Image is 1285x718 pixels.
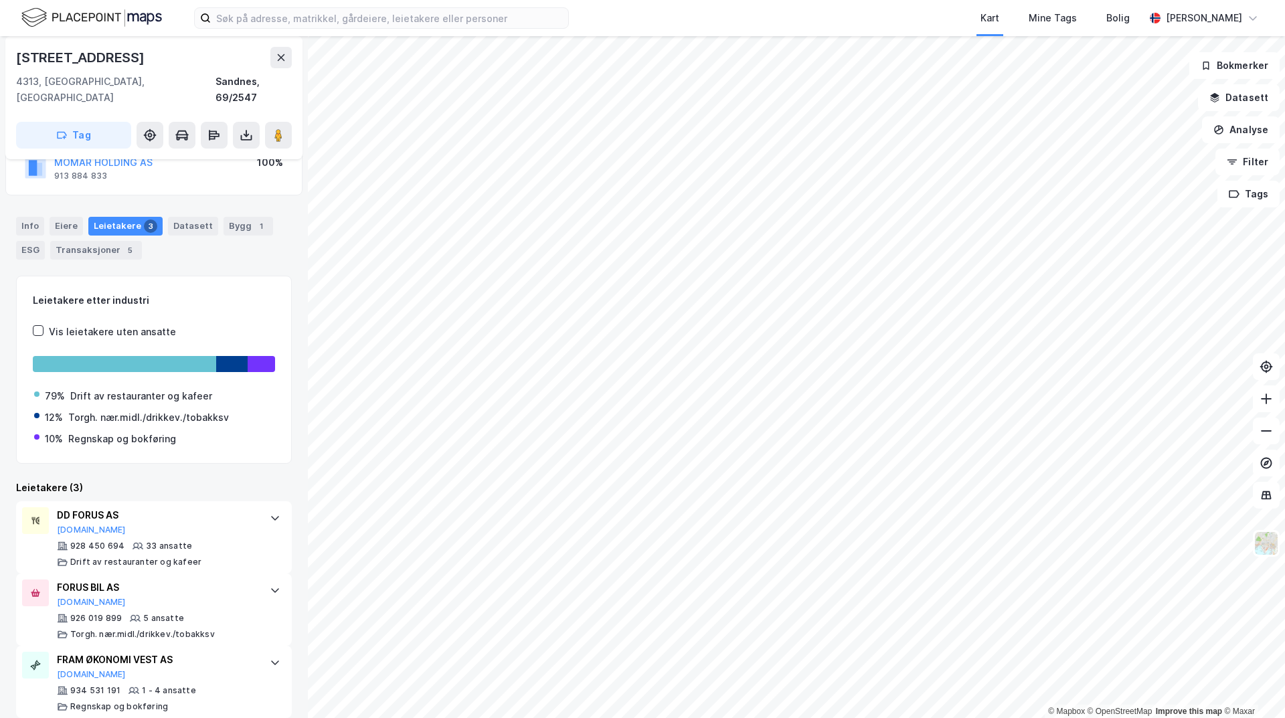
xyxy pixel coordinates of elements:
[45,410,63,426] div: 12%
[16,480,292,496] div: Leietakere (3)
[1198,84,1280,111] button: Datasett
[1189,52,1280,79] button: Bokmerker
[224,217,273,236] div: Bygg
[144,219,157,233] div: 3
[16,217,44,236] div: Info
[70,557,201,567] div: Drift av restauranter og kafeer
[143,613,184,624] div: 5 ansatte
[1166,10,1242,26] div: [PERSON_NAME]
[70,685,120,696] div: 934 531 191
[57,597,126,608] button: [DOMAIN_NAME]
[1106,10,1130,26] div: Bolig
[21,6,162,29] img: logo.f888ab2527a4732fd821a326f86c7f29.svg
[57,652,256,668] div: FRAM ØKONOMI VEST AS
[1254,531,1279,556] img: Z
[1048,707,1085,716] a: Mapbox
[57,579,256,596] div: FORUS BIL AS
[50,241,142,260] div: Transaksjoner
[1218,654,1285,718] iframe: Chat Widget
[1088,707,1152,716] a: OpenStreetMap
[70,613,122,624] div: 926 019 899
[57,507,256,523] div: DD FORUS AS
[54,171,107,181] div: 913 884 833
[68,410,229,426] div: Torgh. nær.midl./drikkev./tobakksv
[16,241,45,260] div: ESG
[1217,181,1280,207] button: Tags
[45,431,63,447] div: 10%
[70,629,215,640] div: Torgh. nær.midl./drikkev./tobakksv
[142,685,196,696] div: 1 - 4 ansatte
[257,155,283,171] div: 100%
[123,244,137,257] div: 5
[16,47,147,68] div: [STREET_ADDRESS]
[216,74,292,106] div: Sandnes, 69/2547
[33,292,275,308] div: Leietakere etter industri
[1202,116,1280,143] button: Analyse
[57,669,126,680] button: [DOMAIN_NAME]
[16,74,216,106] div: 4313, [GEOGRAPHIC_DATA], [GEOGRAPHIC_DATA]
[980,10,999,26] div: Kart
[146,541,192,551] div: 33 ansatte
[70,541,124,551] div: 928 450 694
[57,525,126,535] button: [DOMAIN_NAME]
[49,324,176,340] div: Vis leietakere uten ansatte
[254,219,268,233] div: 1
[168,217,218,236] div: Datasett
[16,122,131,149] button: Tag
[88,217,163,236] div: Leietakere
[1215,149,1280,175] button: Filter
[211,8,568,28] input: Søk på adresse, matrikkel, gårdeiere, leietakere eller personer
[50,217,83,236] div: Eiere
[45,388,65,404] div: 79%
[1218,654,1285,718] div: Kontrollprogram for chat
[70,701,168,712] div: Regnskap og bokføring
[1156,707,1222,716] a: Improve this map
[1029,10,1077,26] div: Mine Tags
[70,388,212,404] div: Drift av restauranter og kafeer
[68,431,176,447] div: Regnskap og bokføring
